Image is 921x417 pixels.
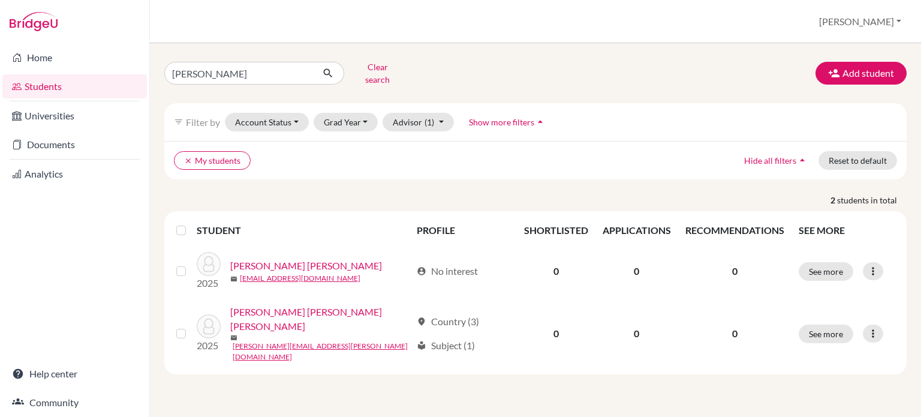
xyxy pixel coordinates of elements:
p: 2025 [197,276,221,290]
span: local_library [417,341,426,350]
img: Leiva Ocampo , Juan Antonio [197,314,221,338]
button: Show more filtersarrow_drop_up [459,113,556,131]
p: 0 [685,264,784,278]
td: 0 [517,298,595,370]
button: See more [799,325,853,343]
span: Show more filters [469,117,534,127]
span: mail [230,275,237,283]
th: RECOMMENDATIONS [678,216,791,245]
th: APPLICATIONS [595,216,678,245]
i: arrow_drop_up [796,154,808,166]
span: account_circle [417,266,426,276]
img: Briceno Acuna, Antonio [197,252,221,276]
a: Students [2,74,147,98]
a: Home [2,46,147,70]
button: clearMy students [174,151,251,170]
img: Bridge-U [10,12,58,31]
a: [PERSON_NAME] [PERSON_NAME] [PERSON_NAME] [230,305,411,334]
a: Analytics [2,162,147,186]
td: 0 [595,245,678,298]
button: See more [799,262,853,281]
th: STUDENT [197,216,410,245]
span: Filter by [186,116,220,128]
span: students in total [837,194,907,206]
div: Country (3) [417,314,479,329]
a: Help center [2,362,147,386]
th: SHORTLISTED [517,216,595,245]
a: [PERSON_NAME] [PERSON_NAME] [230,259,382,273]
button: Advisor(1) [383,113,454,131]
p: 2025 [197,338,221,353]
button: [PERSON_NAME] [814,10,907,33]
th: SEE MORE [791,216,902,245]
a: Documents [2,133,147,157]
button: Add student [815,62,907,85]
span: Hide all filters [744,155,796,166]
span: (1) [425,117,434,127]
a: Community [2,391,147,415]
a: [PERSON_NAME][EMAIL_ADDRESS][PERSON_NAME][DOMAIN_NAME] [233,341,411,362]
a: Universities [2,104,147,128]
button: Hide all filtersarrow_drop_up [734,151,818,170]
button: Account Status [225,113,309,131]
strong: 2 [830,194,837,206]
div: No interest [417,264,478,278]
td: 0 [517,245,595,298]
i: filter_list [174,117,183,127]
input: Find student by name... [164,62,313,85]
i: clear [184,157,192,165]
th: PROFILE [410,216,517,245]
button: Reset to default [818,151,897,170]
td: 0 [595,298,678,370]
div: Subject (1) [417,338,475,353]
span: location_on [417,317,426,326]
i: arrow_drop_up [534,116,546,128]
button: Clear search [344,58,411,89]
p: 0 [685,326,784,341]
a: [EMAIL_ADDRESS][DOMAIN_NAME] [240,273,360,284]
button: Grad Year [314,113,378,131]
span: mail [230,334,237,341]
